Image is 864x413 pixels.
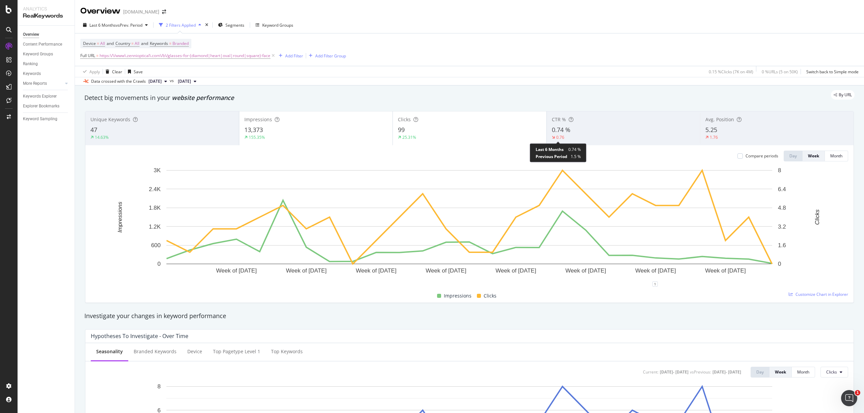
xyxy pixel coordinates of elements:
span: 0.74 % [552,126,570,134]
div: Top Keywords [271,348,303,355]
span: 47 [90,126,97,134]
text: 8 [778,167,781,174]
div: Top pagetype Level 1 [213,348,260,355]
span: Clicks [826,369,837,375]
span: 13,373 [244,126,263,134]
span: Clicks [398,116,411,123]
div: Analytics [23,5,69,12]
a: More Reports [23,80,63,87]
span: and [107,41,114,46]
span: Unique Keywords [90,116,130,123]
span: vs Prev. Period [116,22,142,28]
div: Content Performance [23,41,62,48]
span: Country [115,41,130,46]
iframe: Intercom live chat [841,390,857,406]
text: Week of [DATE] [216,267,256,274]
text: Clicks [814,209,820,225]
div: Add Filter [285,53,303,59]
button: Week [803,151,825,161]
div: arrow-right-arrow-left [162,9,166,14]
div: Keyword Groups [262,22,293,28]
button: Last 6 MonthsvsPrev. Period [80,20,151,30]
text: 600 [151,242,161,249]
span: Full URL [80,53,95,58]
div: Day [756,369,764,375]
text: 3.2 [778,224,786,230]
text: 1.2K [149,224,161,230]
div: Keywords Explorer [23,93,57,100]
span: 99 [398,126,405,134]
button: Apply [80,66,100,77]
button: Clear [103,66,122,77]
span: Previous Period [536,154,567,159]
text: Week of [DATE] [286,267,326,274]
a: Ranking [23,60,70,68]
span: vs [170,78,175,84]
span: Device [83,41,96,46]
text: Week of [DATE] [635,267,676,274]
div: Keywords [23,70,41,77]
div: Switch back to Simple mode [806,69,859,75]
span: Keywords [150,41,168,46]
div: 0 % URLs ( 5 on 50K ) [762,69,798,75]
button: Day [784,151,803,161]
button: Add Filter [276,52,303,60]
div: Add Filter Group [315,53,346,59]
text: 4.8 [778,205,786,211]
div: 14.63% [95,134,109,140]
button: Month [825,151,848,161]
div: Keyword Sampling [23,115,57,123]
button: Month [792,367,815,378]
text: Week of [DATE] [495,267,536,274]
span: All [100,39,105,48]
text: Week of [DATE] [356,267,396,274]
div: A chart. [91,167,848,284]
div: [DATE] - [DATE] [712,369,741,375]
span: Avg. Position [705,116,734,123]
div: Clear [112,69,122,75]
text: 0 [778,261,781,267]
a: Customize Chart in Explorer [789,291,848,297]
span: Customize Chart in Explorer [795,291,848,297]
span: and [141,41,148,46]
text: 2.4K [149,186,161,192]
div: Week [808,153,819,159]
a: Keyword Groups [23,51,70,58]
span: 2025 Oct. 10th [148,78,162,84]
button: Keyword Groups [253,20,296,30]
text: 0 [158,261,161,267]
span: 0.74 % [568,147,581,152]
span: https:\/\/www\.zennioptical\.com\/b\/glasses-for-(diamond|heart|oval|round|square)-face [100,51,270,60]
span: = [97,41,99,46]
a: Keywords [23,70,70,77]
div: Week [775,369,786,375]
button: Week [769,367,792,378]
button: 2 Filters Applied [156,20,204,30]
text: 1.6 [778,242,786,249]
text: Week of [DATE] [565,267,606,274]
div: [DATE] - [DATE] [660,369,688,375]
span: = [131,41,134,46]
span: 2025 Apr. 4th [178,78,191,84]
button: [DATE] [146,77,170,85]
span: Impressions [444,292,471,300]
div: 0.15 % Clicks ( 7K on 4M ) [709,69,753,75]
div: 25.31% [402,134,416,140]
div: [DOMAIN_NAME] [123,8,159,15]
div: Data crossed with the Crawls [91,78,146,84]
span: Clicks [484,292,496,300]
div: Ranking [23,60,38,68]
span: 5.25 [705,126,717,134]
div: Overview [23,31,39,38]
div: Hypotheses to Investigate - Over Time [91,333,188,339]
div: 2 Filters Applied [166,22,196,28]
span: Last 6 Months [536,147,564,152]
div: More Reports [23,80,47,87]
span: 1 [855,390,860,395]
div: 1 [652,281,658,287]
div: Investigate your changes in keyword performance [84,312,855,320]
text: 1.8K [149,205,161,211]
span: = [96,53,99,58]
div: Day [789,153,797,159]
div: Device [187,348,202,355]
